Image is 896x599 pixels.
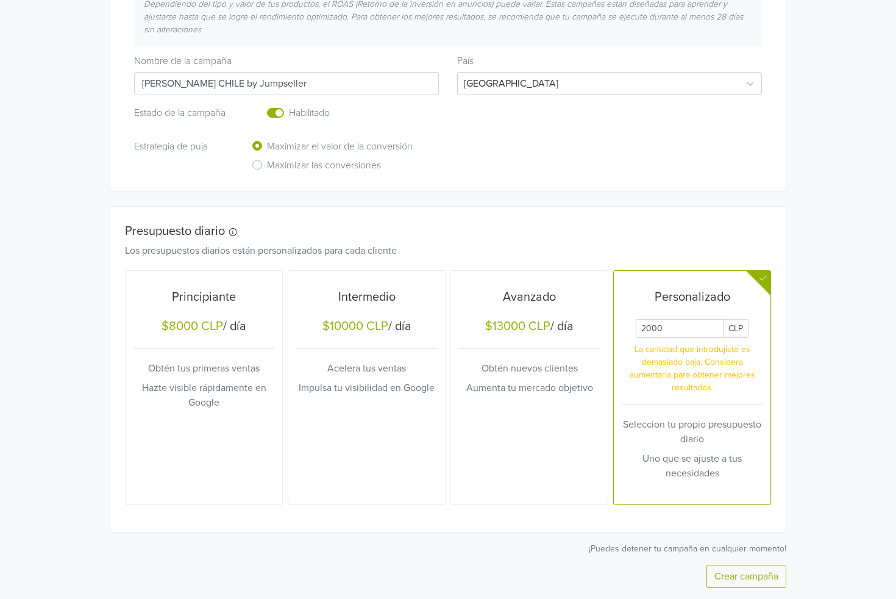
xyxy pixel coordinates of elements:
h5: / día [133,319,274,336]
div: $10000 CLP [322,319,388,334]
input: Campaign name [134,72,439,95]
p: Impulsa tu visibilidad en Google [296,381,437,395]
p: Hazte visible rápidamente en Google [133,381,274,410]
div: $13000 CLP [485,319,550,334]
h5: / día [459,319,600,336]
h5: Avanzado [459,290,600,304]
button: Avanzado$13000 CLP/ díaObtén nuevos clientesAumenta tu mercado objetivo [451,271,608,504]
button: Intermedio$10000 CLP/ díaAcelera tus ventasImpulsa tu visibilidad en Google [288,271,445,504]
p: ¡Puedes detener tu campaña en cualquier momento! [110,542,786,555]
h6: Nombre de la campaña [134,56,439,67]
span: CLP [723,319,748,338]
div: Los presupuestos diarios están personalizados para cada cliente [116,243,762,258]
button: PersonalizadoDaily Custom BudgetCLPLa cantidad que introdujiste es demasiado baja. Considera aume... [614,271,770,504]
h6: Habilitado [289,107,397,119]
h5: / día [296,319,437,336]
h5: Principiante [133,290,274,304]
h6: Maximizar el valor de la conversión [267,141,413,152]
button: Principiante$8000 CLP/ díaObtén tus primeras ventasHazte visible rápidamente en Google [126,271,282,504]
h6: Estado de la campaña [134,107,233,119]
h6: País [457,56,762,67]
p: Obtén nuevos clientes [459,361,600,376]
p: Obtén tus primeras ventas [133,361,274,376]
h5: Personalizado [622,290,763,304]
h6: Maximizar las conversiones [267,160,381,171]
h5: Intermedio [296,290,437,304]
div: $8000 CLP [162,319,223,334]
p: La cantidad que introdujiste es demasiado baja. Considera aumentarla para obtener mejores resulta... [622,343,763,394]
h6: Estrategia de puja [134,141,233,152]
p: Aumenta tu mercado objetivo [459,381,600,395]
input: Daily Custom Budget [636,319,724,338]
p: Acelera tus ventas [296,361,437,376]
button: Crear campaña [706,565,786,588]
p: Uno que se ajuste a tus necesidades [622,451,763,481]
p: Seleccion tu propio presupuesto diario [622,417,763,447]
h5: Presupuesto diario [125,224,753,239]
